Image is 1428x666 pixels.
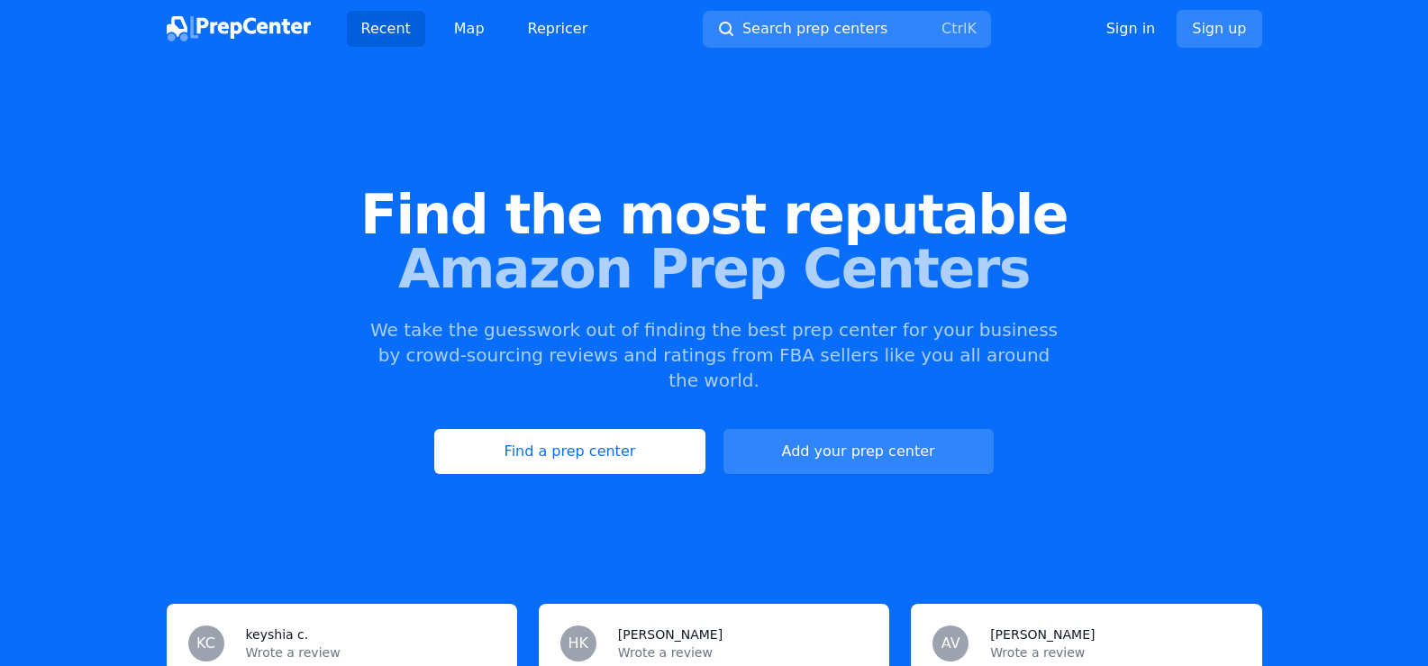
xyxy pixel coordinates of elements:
[703,11,991,48] button: Search prep centersCtrlK
[967,20,977,37] kbd: K
[368,317,1060,393] p: We take the guesswork out of finding the best prep center for your business by crowd-sourcing rev...
[1177,10,1261,48] a: Sign up
[514,11,603,47] a: Repricer
[990,643,1240,661] p: Wrote a review
[618,625,723,643] h3: [PERSON_NAME]
[246,643,496,661] p: Wrote a review
[742,18,887,40] span: Search prep centers
[618,643,868,661] p: Wrote a review
[1106,18,1156,40] a: Sign in
[347,11,425,47] a: Recent
[434,429,705,474] a: Find a prep center
[723,429,994,474] a: Add your prep center
[29,187,1399,242] span: Find the most reputable
[196,636,215,651] span: KC
[990,625,1095,643] h3: [PERSON_NAME]
[29,242,1399,296] span: Amazon Prep Centers
[568,636,589,651] span: HK
[941,20,967,37] kbd: Ctrl
[167,16,311,41] img: PrepCenter
[246,625,309,643] h3: keyshia c.
[440,11,499,47] a: Map
[941,636,960,651] span: AV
